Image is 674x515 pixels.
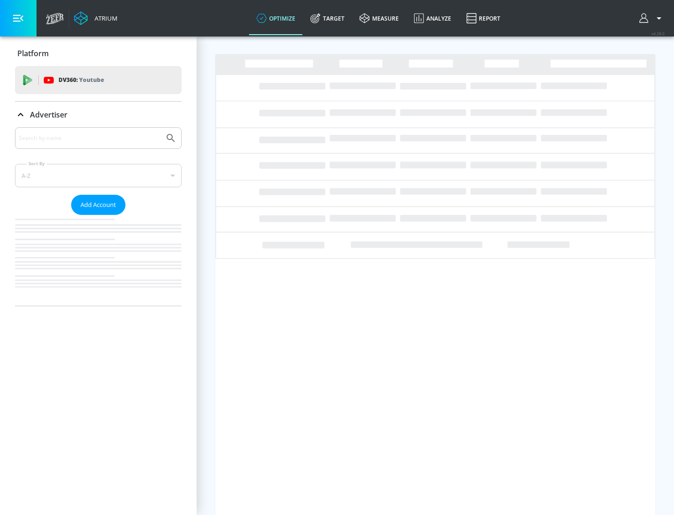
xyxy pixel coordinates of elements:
p: DV360: [59,75,104,85]
div: DV360: Youtube [15,66,182,94]
a: Atrium [74,11,117,25]
span: v 4.28.0 [652,31,665,36]
label: Sort By [27,161,47,167]
a: measure [352,1,406,35]
span: Add Account [81,199,116,210]
p: Advertiser [30,110,67,120]
div: Advertiser [15,102,182,128]
a: optimize [249,1,303,35]
div: Platform [15,40,182,66]
p: Platform [17,48,49,59]
a: Report [459,1,508,35]
p: Youtube [79,75,104,85]
div: Advertiser [15,127,182,306]
a: Target [303,1,352,35]
div: A-Z [15,164,182,187]
a: Analyze [406,1,459,35]
nav: list of Advertiser [15,215,182,306]
input: Search by name [19,132,161,144]
button: Add Account [71,195,125,215]
div: Atrium [91,14,117,22]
